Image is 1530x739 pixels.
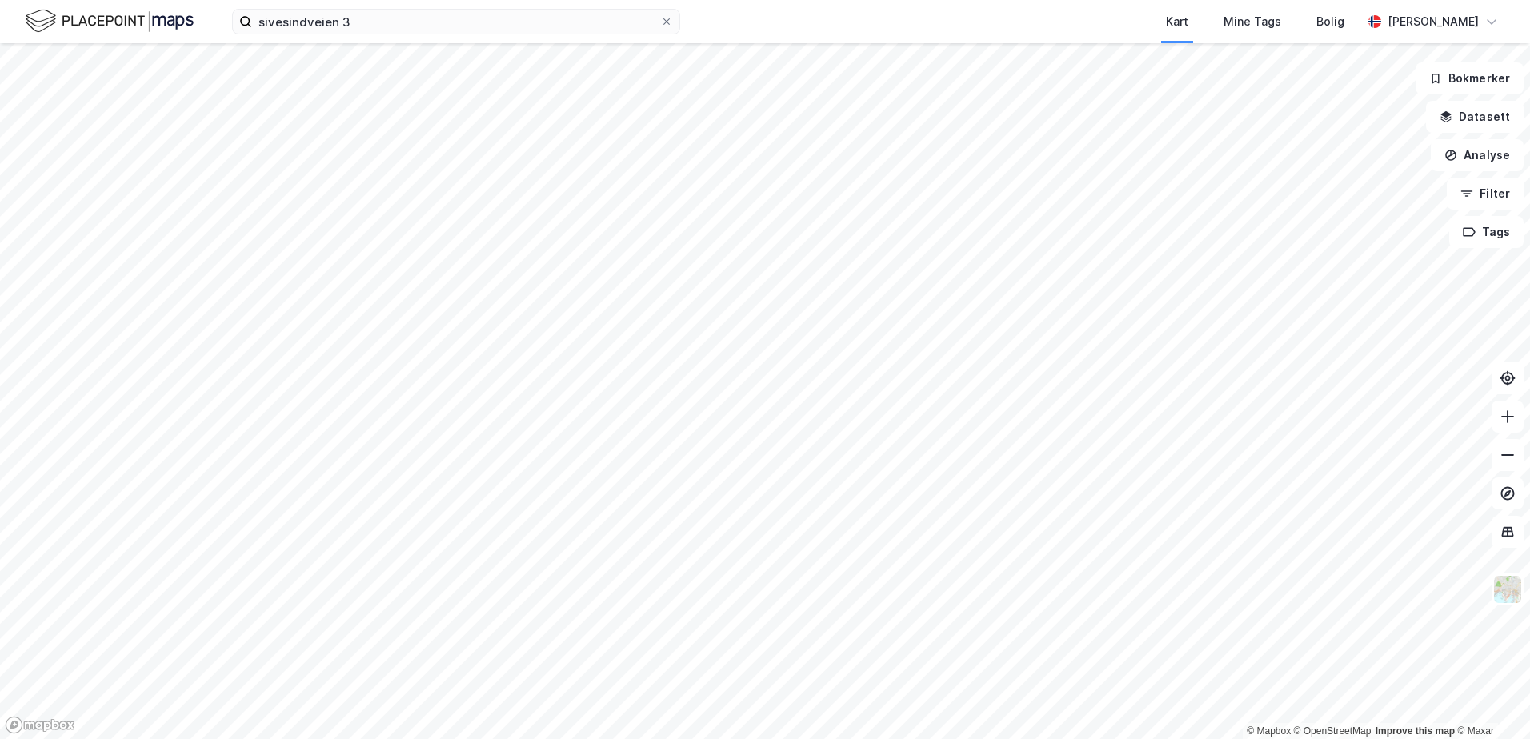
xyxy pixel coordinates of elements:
[1431,139,1524,171] button: Analyse
[5,716,75,734] a: Mapbox homepage
[26,7,194,35] img: logo.f888ab2527a4732fd821a326f86c7f29.svg
[1416,62,1524,94] button: Bokmerker
[1447,178,1524,210] button: Filter
[1450,662,1530,739] iframe: Chat Widget
[1247,725,1291,737] a: Mapbox
[1166,12,1188,31] div: Kart
[1426,101,1524,133] button: Datasett
[1376,725,1455,737] a: Improve this map
[1450,662,1530,739] div: Kontrollprogram for chat
[1316,12,1344,31] div: Bolig
[1224,12,1281,31] div: Mine Tags
[1492,574,1523,605] img: Z
[1449,216,1524,248] button: Tags
[1294,725,1372,737] a: OpenStreetMap
[1388,12,1479,31] div: [PERSON_NAME]
[252,10,660,34] input: Søk på adresse, matrikkel, gårdeiere, leietakere eller personer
